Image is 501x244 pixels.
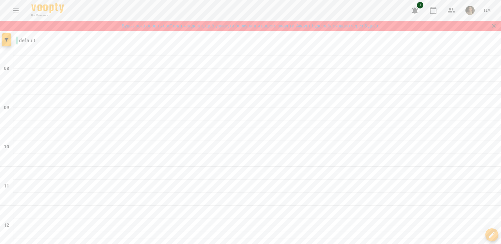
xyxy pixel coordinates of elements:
button: Закрити сповіщення [489,21,498,30]
span: UA [484,7,491,14]
span: 1 [417,2,423,8]
span: For Business [31,13,64,18]
h6: 10 [4,143,9,151]
img: 50f3ef4f2c2f2a30daebcf7f651be3d9.jpg [465,6,475,15]
button: Menu [8,3,23,18]
p: default [16,37,35,44]
button: UA [481,4,493,16]
h6: 12 [4,222,9,229]
h6: 08 [4,65,9,72]
h6: 09 [4,104,9,111]
h6: 11 [4,183,9,190]
a: Будь ласка оновіть свої платіжні данні, щоб уникнути блокування вашого акаунту. Акаунт буде забло... [122,23,379,29]
img: Voopty Logo [31,3,64,13]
